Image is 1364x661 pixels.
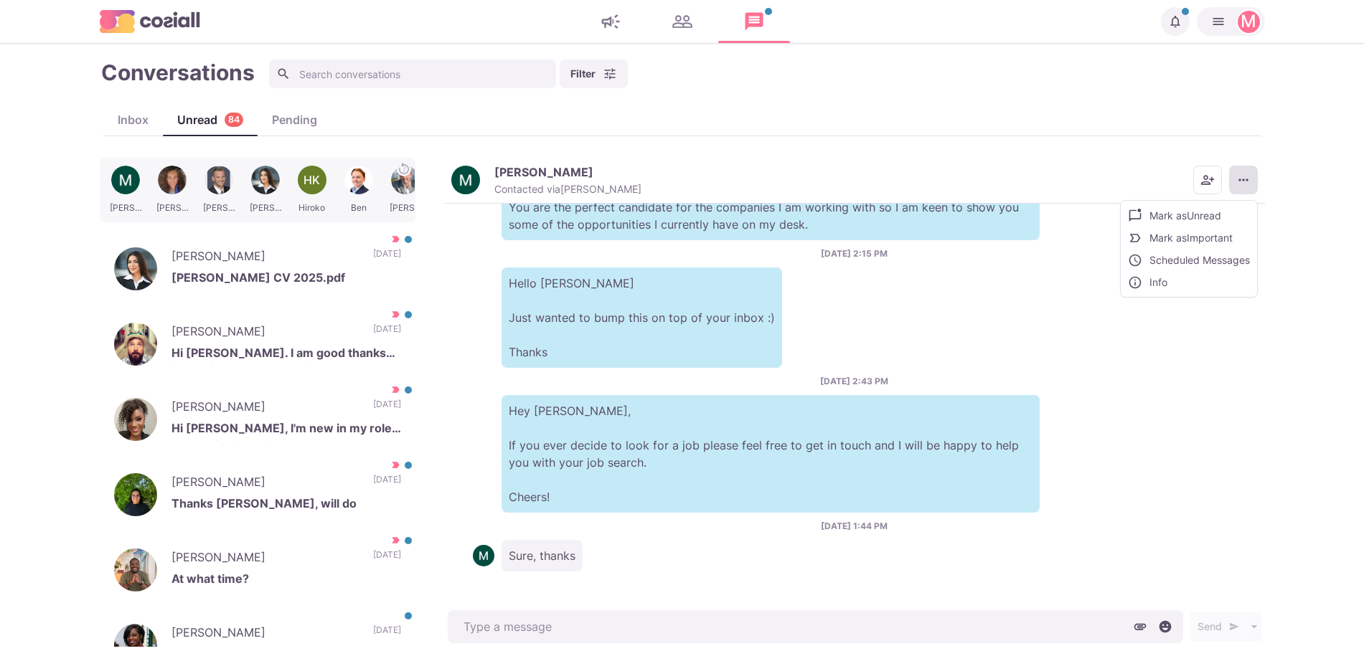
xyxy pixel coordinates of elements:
p: Hello [PERSON_NAME] Just wanted to bump this on top of your inbox :) Thanks [502,267,782,368]
p: [DATE] [373,323,401,344]
img: Calvin Fell [114,323,157,366]
p: [DATE] 1:44 PM [821,520,888,533]
p: [PERSON_NAME] [171,247,359,269]
img: Isaac O. [114,548,157,591]
img: Meher Zain [473,545,494,566]
img: Nicolette Mattessich [114,247,157,290]
p: Hi [PERSON_NAME], I'm new in my role and navigating this new space. At the current time I'd like ... [171,419,401,441]
p: [PERSON_NAME] CV 2025.pdf [171,269,401,290]
button: Martin [1197,7,1265,36]
p: At what time? [171,570,401,591]
p: [DATE] [373,473,401,495]
p: [DATE] [373,624,401,645]
button: More menu [1229,166,1258,194]
div: Pending [258,111,331,128]
button: Meher Zain[PERSON_NAME]Contacted via[PERSON_NAME] [451,165,641,196]
button: Send [1190,612,1246,641]
input: Search conversations [269,60,556,88]
p: [PERSON_NAME] [171,323,359,344]
button: Attach files [1129,616,1151,637]
div: Inbox [103,111,163,128]
img: logo [100,10,200,32]
div: Martin [1241,13,1256,30]
button: Add add contacts [1193,166,1222,194]
p: Contacted via [PERSON_NAME] [494,183,641,196]
button: Notifications [1161,7,1190,36]
button: Select emoji [1154,616,1176,637]
p: [PERSON_NAME] [494,165,593,179]
div: Unread [163,111,258,128]
p: [DATE] 2:15 PM [821,247,888,260]
p: [PERSON_NAME] [171,548,359,570]
p: 84 [228,113,240,127]
p: Sure, thanks [502,540,583,571]
img: Taraina Tolbert [114,398,157,441]
p: Hi [PERSON_NAME]. I am good thanks for asking. Really busy with the start to the new academic yea... [171,344,401,366]
h1: Conversations [101,60,255,85]
p: [PERSON_NAME] [171,398,359,419]
p: [PERSON_NAME] [171,624,359,645]
p: [DATE] [373,548,401,570]
p: [PERSON_NAME] [171,473,359,495]
p: Hey [PERSON_NAME], If you ever decide to look for a job please feel free to get in touch and I wi... [502,395,1040,513]
p: [DATE] [373,398,401,419]
p: [DATE] [373,247,401,269]
img: Meher Zain [451,166,480,194]
button: Filter [560,60,628,88]
img: Veronica A. [114,473,157,516]
p: Thanks [PERSON_NAME], will do [171,495,401,516]
p: [DATE] 2:43 PM [820,375,888,388]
